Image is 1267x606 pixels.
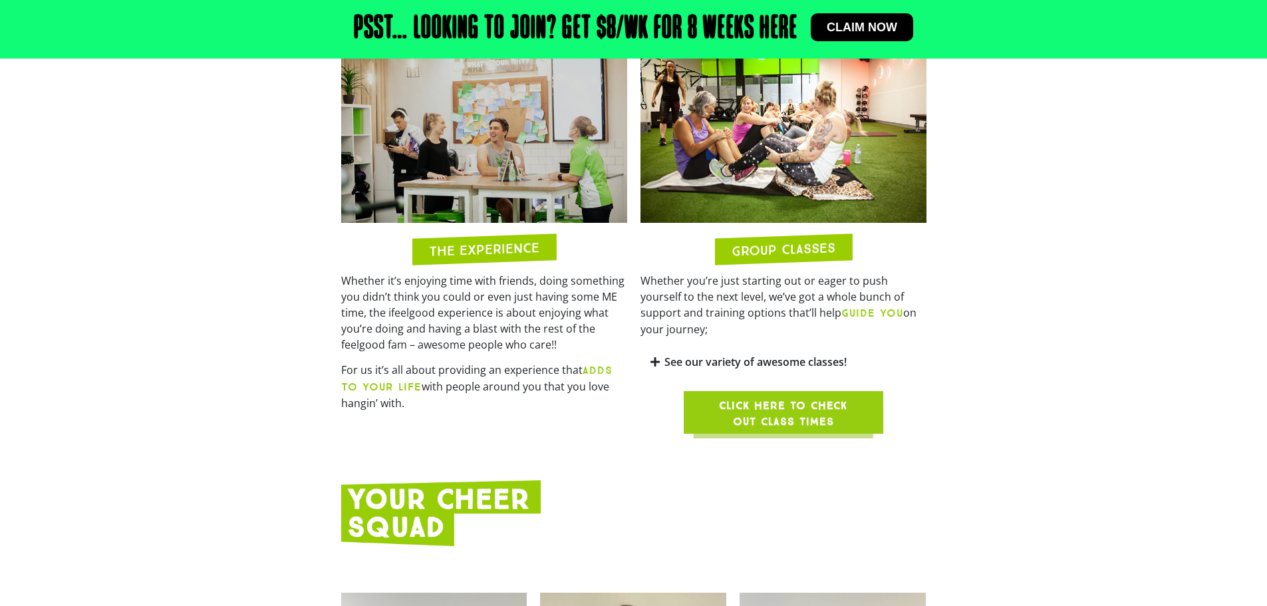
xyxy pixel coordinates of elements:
div: See our variety of awesome classes! [640,347,926,378]
h2: THE EXPERIENCE [429,241,539,258]
a: Claim now [811,13,913,41]
p: For us it’s all about providing an experience that with people around you that you love hangin’ w... [341,362,627,411]
span: Click here to check out class times [716,398,851,430]
p: Whether it’s enjoying time with friends, doing something you didn’t think you could or even just ... [341,273,627,353]
a: Click here to check out class times [684,391,883,434]
h2: Psst… Looking to join? Get $8/wk for 8 weeks here [354,13,797,45]
p: Whether you’re just starting out or eager to push yourself to the next level, we’ve got a whole b... [640,273,926,337]
a: See our variety of awesome classes! [664,355,847,369]
h2: GROUP CLASSES [732,241,835,257]
span: Claim now [827,21,897,33]
b: GUIDE YOU [841,307,903,319]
